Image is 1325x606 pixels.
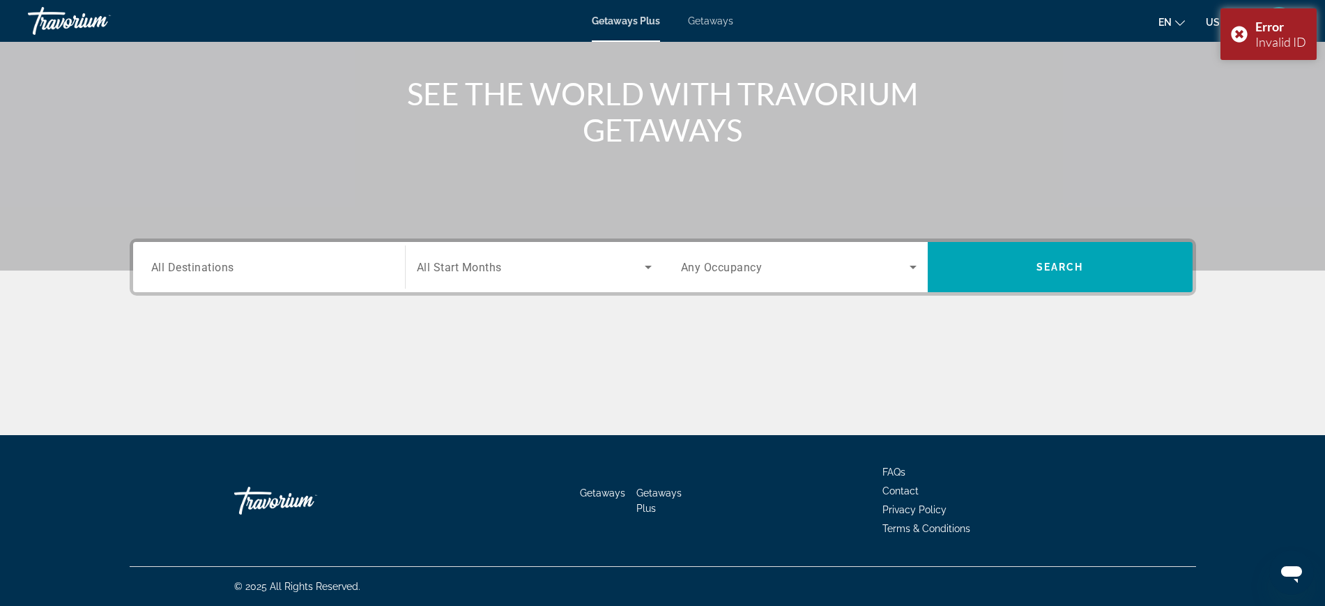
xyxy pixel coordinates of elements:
span: Any Occupancy [681,261,763,274]
a: Getaways Plus [592,15,660,26]
a: Privacy Policy [882,504,947,515]
iframe: Button to launch messaging window [1269,550,1314,595]
a: Getaways Plus [636,487,682,514]
span: Search [1036,262,1084,273]
button: Search [928,242,1193,292]
span: USD [1206,17,1227,28]
div: Invalid ID [1255,34,1306,50]
a: Contact [882,485,919,497]
h1: SEE THE WORLD WITH TRAVORIUM GETAWAYS [401,75,924,148]
a: Terms & Conditions [882,523,970,534]
span: en [1158,17,1172,28]
div: Error [1255,19,1306,34]
div: Search widget [133,242,1193,292]
span: All Start Months [417,261,502,274]
button: User Menu [1261,6,1297,36]
a: Travorium [234,480,374,522]
a: FAQs [882,467,905,478]
button: Change language [1158,12,1185,32]
a: Getaways [688,15,733,26]
a: Getaways [580,487,625,499]
span: All Destinations [151,260,234,273]
a: Travorium [28,3,167,39]
span: © 2025 All Rights Reserved. [234,581,360,592]
button: Change currency [1206,12,1240,32]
